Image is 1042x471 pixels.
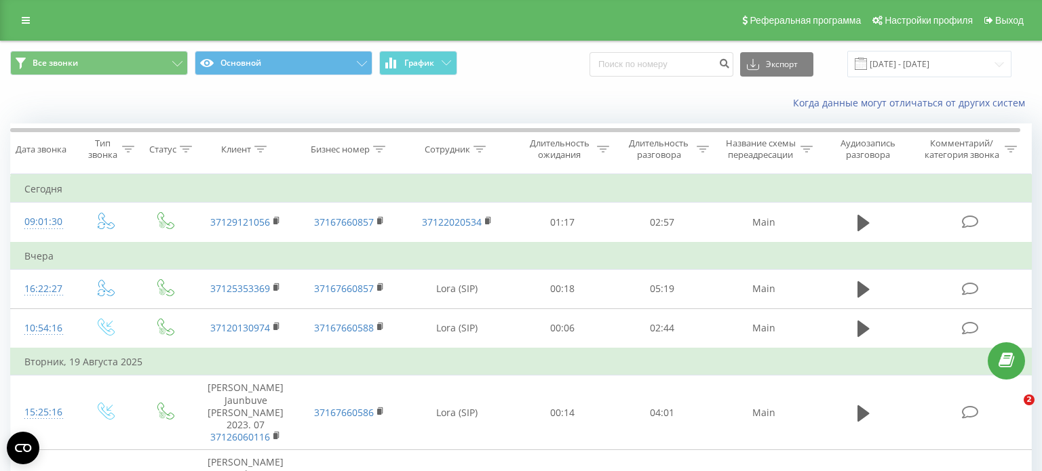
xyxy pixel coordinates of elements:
[725,138,797,161] div: Название схемы переадресации
[404,58,434,68] span: График
[194,375,298,450] td: [PERSON_NAME] Jaunbuve [PERSON_NAME] 2023. 07
[613,269,712,308] td: 05:19
[210,430,270,443] a: 37126060116
[922,138,1001,161] div: Комментарий/категория звонка
[513,203,613,243] td: 01:17
[314,282,374,295] a: 37167660857
[425,144,470,155] div: Сотрудник
[314,406,374,419] a: 37167660586
[210,321,270,334] a: 37120130974
[11,176,1032,203] td: Сегодня
[996,394,1028,427] iframe: Intercom live chat
[613,203,712,243] td: 02:57
[33,58,78,68] span: Все звонки
[625,138,693,161] div: Длительность разговора
[11,348,1032,375] td: Вторник, 19 Августа 2025
[401,308,513,348] td: Lora (SIP)
[24,399,61,426] div: 15:25:16
[995,15,1024,26] span: Выход
[712,269,816,308] td: Main
[740,52,813,77] button: Экспорт
[613,308,712,348] td: 02:44
[210,216,270,228] a: 37129121056
[401,269,513,308] td: Lora (SIP)
[793,96,1032,109] a: Когда данные могут отличаться от других систем
[24,209,61,235] div: 09:01:30
[1024,394,1035,405] span: 2
[210,282,270,295] a: 37125353369
[86,138,119,161] div: Тип звонка
[712,375,816,450] td: Main
[16,144,66,155] div: Дата звонка
[314,216,374,228] a: 37167660857
[401,375,513,450] td: Lora (SIP)
[149,144,176,155] div: Статус
[10,51,188,75] button: Все звонки
[750,15,861,26] span: Реферальная программа
[24,315,61,342] div: 10:54:16
[828,138,908,161] div: Аудиозапись разговора
[221,144,251,155] div: Клиент
[513,308,613,348] td: 00:06
[590,52,733,77] input: Поиск по номеру
[7,432,39,464] button: Open CMP widget
[513,269,613,308] td: 00:18
[314,321,374,334] a: 37167660588
[525,138,594,161] div: Длительность ожидания
[712,203,816,243] td: Main
[613,375,712,450] td: 04:01
[311,144,370,155] div: Бизнес номер
[422,216,482,228] a: 37122020534
[379,51,457,75] button: График
[712,308,816,348] td: Main
[195,51,372,75] button: Основной
[11,243,1032,270] td: Вчера
[885,15,973,26] span: Настройки профиля
[513,375,613,450] td: 00:14
[24,276,61,302] div: 16:22:27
